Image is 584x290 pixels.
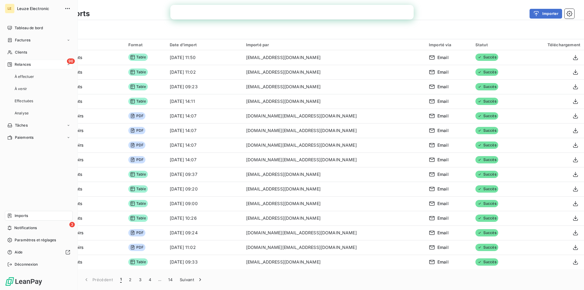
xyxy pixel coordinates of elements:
[166,182,242,196] td: [DATE] 09:20
[170,5,414,19] iframe: Intercom live chat bannière
[475,156,498,163] span: Succès
[242,109,425,123] td: [DOMAIN_NAME][EMAIL_ADDRESS][DOMAIN_NAME]
[166,50,242,65] td: [DATE] 11:50
[128,54,148,61] span: Table
[128,142,145,149] span: PDF
[14,225,37,231] span: Notifications
[166,79,242,94] td: [DATE] 09:23
[166,167,242,182] td: [DATE] 09:37
[475,112,498,120] span: Succès
[242,240,425,255] td: [DOMAIN_NAME][EMAIL_ADDRESS][DOMAIN_NAME]
[155,275,165,285] span: …
[437,84,449,90] span: Email
[475,83,498,90] span: Succès
[242,123,425,138] td: [DOMAIN_NAME][EMAIL_ADDRESS][DOMAIN_NAME]
[128,98,148,105] span: Table
[437,186,449,192] span: Email
[120,277,122,283] span: 1
[15,250,23,255] span: Aide
[15,110,29,116] span: Analyse
[475,215,498,222] span: Succès
[563,269,578,284] iframe: Intercom live chat
[128,185,148,193] span: Table
[437,171,449,177] span: Email
[242,255,425,269] td: [EMAIL_ADDRESS][DOMAIN_NAME]
[437,259,449,265] span: Email
[437,113,449,119] span: Email
[15,262,38,267] span: Déconnexion
[530,9,562,19] button: Importer
[166,123,242,138] td: [DATE] 14:07
[437,54,449,61] span: Email
[80,273,116,286] button: Précédent
[242,50,425,65] td: [EMAIL_ADDRESS][DOMAIN_NAME]
[475,258,498,266] span: Succès
[475,229,498,236] span: Succès
[437,230,449,236] span: Email
[242,94,425,109] td: [EMAIL_ADDRESS][DOMAIN_NAME]
[437,201,449,207] span: Email
[166,152,242,167] td: [DATE] 14:07
[475,244,498,251] span: Succès
[437,244,449,250] span: Email
[128,68,148,76] span: Table
[15,123,28,128] span: Tâches
[166,138,242,152] td: [DATE] 14:07
[15,135,33,140] span: Paiements
[128,200,148,207] span: Table
[145,273,155,286] button: 4
[166,211,242,225] td: [DATE] 10:26
[15,74,34,79] span: À effectuer
[15,62,31,67] span: Relances
[525,42,580,47] div: Téléchargement
[128,112,145,120] span: PDF
[128,258,148,266] span: Table
[437,98,449,104] span: Email
[128,215,148,222] span: Table
[5,277,43,286] img: Logo LeanPay
[242,65,425,79] td: [EMAIL_ADDRESS][DOMAIN_NAME]
[166,109,242,123] td: [DATE] 14:07
[166,94,242,109] td: [DATE] 14:11
[15,25,43,31] span: Tableau de bord
[166,255,242,269] td: [DATE] 09:33
[15,37,30,43] span: Factures
[116,273,125,286] button: 1
[475,42,518,47] div: Statut
[242,196,425,211] td: [EMAIL_ADDRESS][DOMAIN_NAME]
[67,58,75,64] span: 96
[166,196,242,211] td: [DATE] 09:00
[429,42,468,47] div: Importé via
[166,225,242,240] td: [DATE] 09:24
[128,171,148,178] span: Table
[437,215,449,221] span: Email
[246,42,422,47] div: Importé par
[475,54,498,61] span: Succès
[5,247,73,257] a: Aide
[125,273,135,286] button: 2
[135,273,145,286] button: 3
[128,156,145,163] span: PDF
[128,229,145,236] span: PDF
[128,244,145,251] span: PDF
[475,185,498,193] span: Succès
[475,171,498,178] span: Succès
[15,98,33,104] span: Effectuées
[15,213,28,218] span: Imports
[165,273,176,286] button: 14
[15,237,56,243] span: Paramètres et réglages
[170,42,239,47] div: Date d’import
[437,128,449,134] span: Email
[475,127,498,134] span: Succès
[242,211,425,225] td: [EMAIL_ADDRESS][DOMAIN_NAME]
[437,142,449,148] span: Email
[15,86,27,92] span: À venir
[166,240,242,255] td: [DATE] 11:02
[437,69,449,75] span: Email
[475,98,498,105] span: Succès
[128,127,145,134] span: PDF
[15,50,27,55] span: Clients
[69,222,75,227] span: 3
[166,65,242,79] td: [DATE] 11:02
[242,182,425,196] td: [EMAIL_ADDRESS][DOMAIN_NAME]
